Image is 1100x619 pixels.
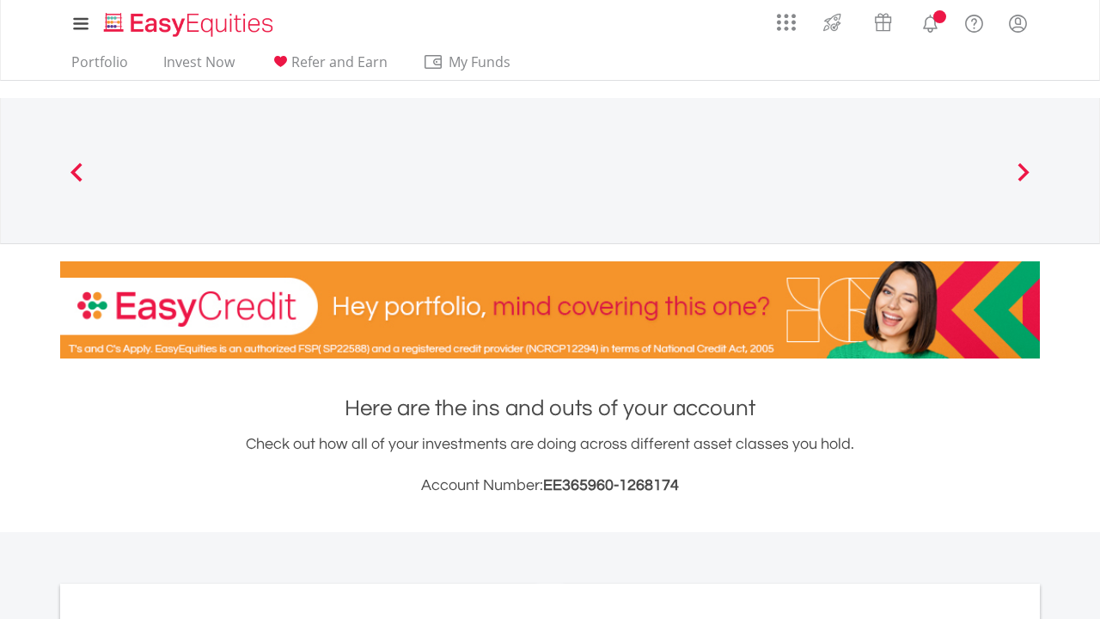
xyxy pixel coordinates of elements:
a: My Profile [996,4,1040,42]
span: Refer and Earn [291,52,388,71]
a: Portfolio [64,53,135,80]
h3: Account Number: [60,474,1040,498]
span: My Funds [423,51,535,73]
img: thrive-v2.svg [818,9,846,36]
a: FAQ's and Support [952,4,996,39]
a: Invest Now [156,53,241,80]
a: Home page [97,4,280,39]
a: Refer and Earn [263,53,394,80]
img: grid-menu-icon.svg [777,13,796,32]
div: Check out how all of your investments are doing across different asset classes you hold. [60,432,1040,498]
img: vouchers-v2.svg [869,9,897,36]
img: EasyEquities_Logo.png [101,10,280,39]
img: EasyCredit Promotion Banner [60,261,1040,359]
h1: Here are the ins and outs of your account [60,393,1040,424]
a: Vouchers [858,4,908,36]
a: Notifications [908,4,952,39]
span: EE365960-1268174 [543,477,679,493]
a: AppsGrid [766,4,807,32]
